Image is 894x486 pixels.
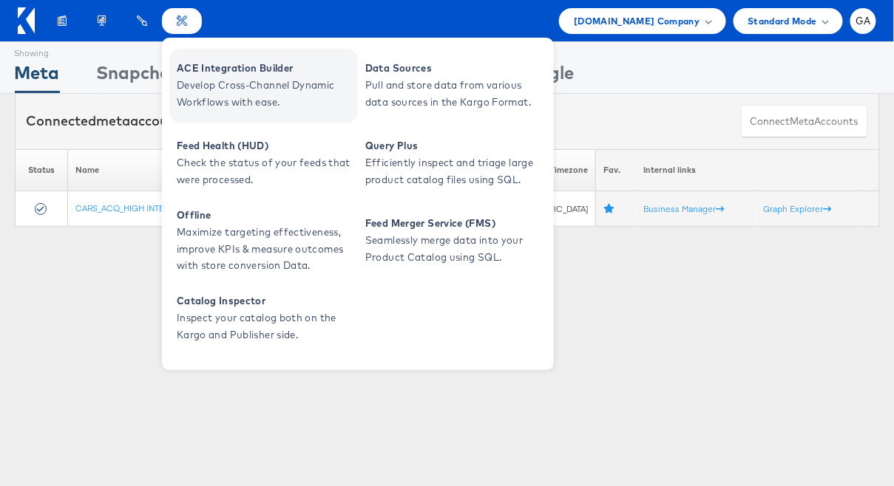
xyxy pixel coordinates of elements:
[365,215,543,232] span: Feed Merger Service (FMS)
[358,204,546,278] a: Feed Merger Service (FMS) Seamlessly merge data into your Product Catalog using SQL.
[644,203,725,214] a: Business Manager
[68,149,256,191] th: Name
[169,204,358,278] a: Offline Maximize targeting effectiveness, improve KPIs & measure outcomes with store conversion D...
[15,60,60,93] div: Meta
[97,112,131,129] span: meta
[27,112,189,131] div: Connected accounts
[177,154,354,188] span: Check the status of your feeds that were processed.
[790,114,815,129] span: meta
[741,105,868,138] button: ConnectmetaAccounts
[177,207,354,224] span: Offline
[15,149,68,191] th: Status
[75,202,175,213] a: CARS_ACQ_HIGH INTENT
[365,154,543,188] span: Efficiently inspect and triage large product catalog files using SQL.
[365,137,543,154] span: Query Plus
[365,60,543,77] span: Data Sources
[358,49,546,123] a: Data Sources Pull and store data from various data sources in the Kargo Format.
[177,60,354,77] span: ACE Integration Builder
[748,13,817,29] span: Standard Mode
[856,16,871,26] span: GA
[365,232,543,266] span: Seamlessly merge data into your Product Catalog using SQL.
[764,203,832,214] a: Graph Explorer
[177,309,354,343] span: Inspect your catalog both on the Kargo and Publisher side.
[177,137,354,154] span: Feed Health (HUD)
[358,126,546,200] a: Query Plus Efficiently inspect and triage large product catalog files using SQL.
[177,224,354,274] span: Maximize targeting effectiveness, improve KPIs & measure outcomes with store conversion Data.
[365,77,543,111] span: Pull and store data from various data sources in the Kargo Format.
[574,13,700,29] span: [DOMAIN_NAME] Company
[169,126,358,200] a: Feed Health (HUD) Check the status of your feeds that were processed.
[169,281,358,355] a: Catalog Inspector Inspect your catalog both on the Kargo and Publisher side.
[97,60,180,93] div: Snapchat
[15,42,60,60] div: Showing
[177,292,354,309] span: Catalog Inspector
[169,49,358,123] a: ACE Integration Builder Develop Cross-Channel Dynamic Workflows with ease.
[177,77,354,111] span: Develop Cross-Channel Dynamic Workflows with ease.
